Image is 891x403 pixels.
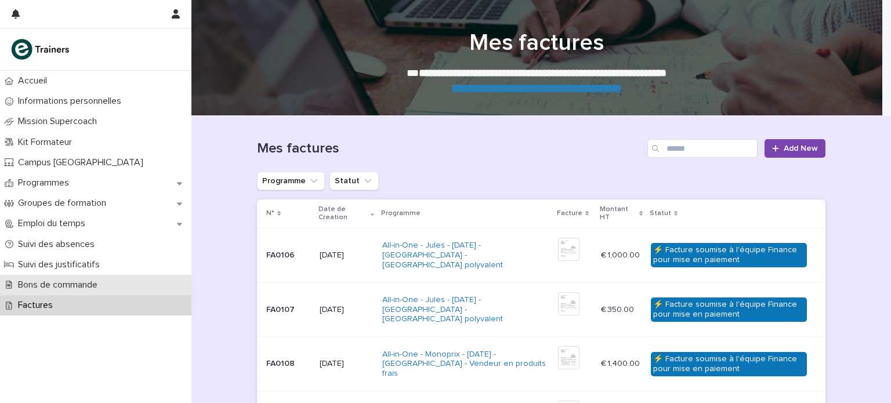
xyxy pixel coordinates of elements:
p: Montant HT [600,203,636,224]
tr: FA0107FA0107 [DATE]All-in-One - Jules - [DATE] - [GEOGRAPHIC_DATA] - [GEOGRAPHIC_DATA] polyvalent... [257,282,825,337]
p: Suivi des justificatifs [13,259,109,270]
div: ⚡ Facture soumise à l'équipe Finance pour mise en paiement [651,297,807,322]
a: Add New [765,139,825,158]
div: ⚡ Facture soumise à l'équipe Finance pour mise en paiement [651,243,807,267]
p: [DATE] [320,305,373,315]
tr: FA0106FA0106 [DATE]All-in-One - Jules - [DATE] - [GEOGRAPHIC_DATA] - [GEOGRAPHIC_DATA] polyvalent... [257,228,825,282]
p: Kit Formateur [13,137,81,148]
p: Emploi du temps [13,218,95,229]
p: Suivi des absences [13,239,104,250]
span: Add New [784,144,818,153]
div: ⚡ Facture soumise à l'équipe Finance pour mise en paiement [651,352,807,376]
p: Factures [13,300,62,311]
h1: Mes factures [257,140,643,157]
p: € 350.00 [601,303,636,315]
p: Statut [650,207,671,220]
img: K0CqGN7SDeD6s4JG8KQk [9,38,73,61]
a: All-in-One - Jules - [DATE] - [GEOGRAPHIC_DATA] - [GEOGRAPHIC_DATA] polyvalent [382,295,549,324]
a: All-in-One - Jules - [DATE] - [GEOGRAPHIC_DATA] - [GEOGRAPHIC_DATA] polyvalent [382,241,549,270]
p: FA0108 [266,357,297,369]
p: [DATE] [320,359,373,369]
p: FA0107 [266,303,297,315]
p: Bons de commande [13,279,107,291]
p: [DATE] [320,250,373,260]
p: FA0106 [266,248,297,260]
p: Campus [GEOGRAPHIC_DATA] [13,157,153,168]
p: Programmes [13,177,78,188]
tr: FA0108FA0108 [DATE]All-in-One - Monoprix - [DATE] - [GEOGRAPHIC_DATA] - Vendeur en produits frais... [257,337,825,391]
input: Search [647,139,758,158]
p: Facture [557,207,582,220]
button: Statut [329,172,379,190]
button: Programme [257,172,325,190]
p: N° [266,207,274,220]
p: € 1,400.00 [601,357,642,369]
p: Programme [381,207,421,220]
p: Groupes de formation [13,198,115,209]
p: Accueil [13,75,56,86]
a: All-in-One - Monoprix - [DATE] - [GEOGRAPHIC_DATA] - Vendeur en produits frais [382,350,549,379]
p: € 1,000.00 [601,248,642,260]
p: Mission Supercoach [13,116,106,127]
h1: Mes factures [252,29,821,57]
p: Date de Creation [318,203,368,224]
p: Informations personnelles [13,96,131,107]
